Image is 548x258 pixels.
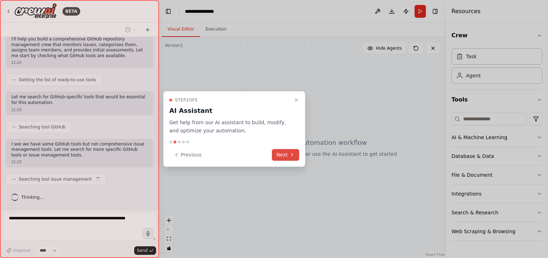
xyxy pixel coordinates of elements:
button: Previous [169,149,206,161]
p: Get help from our AI assistant to build, modify, and optimize your automation. [169,119,291,135]
span: Step 2 of 5 [175,97,198,103]
h3: AI Assistant [169,106,291,116]
button: Hide left sidebar [163,6,173,16]
button: Next [272,149,299,161]
button: Close walkthrough [292,96,301,104]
